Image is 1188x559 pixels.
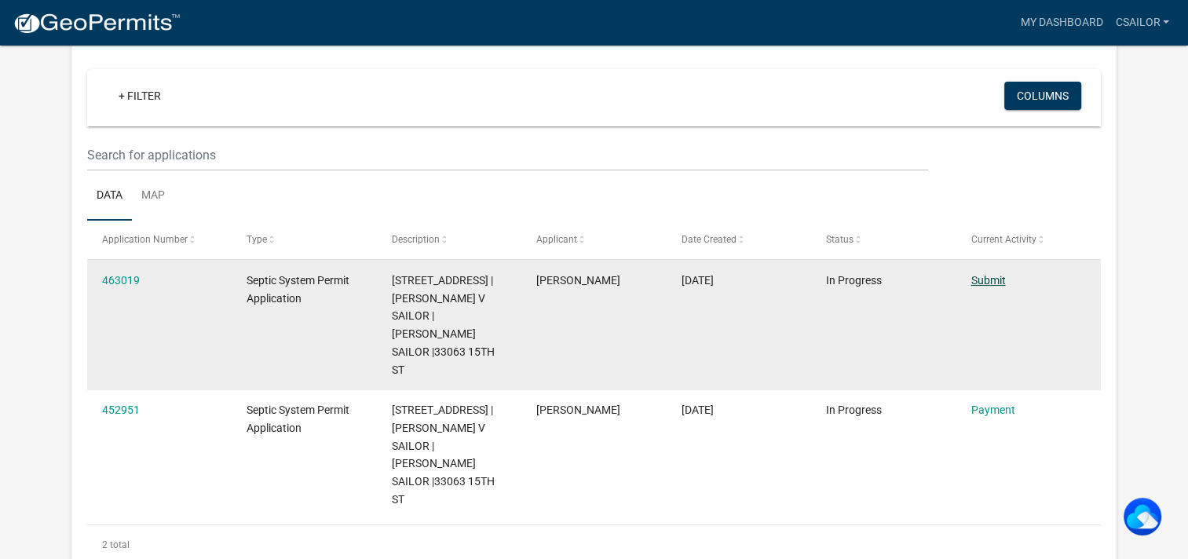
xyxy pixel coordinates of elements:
span: Cassandra Sailor [536,404,620,416]
span: Current Activity [971,234,1036,245]
a: Submit [971,274,1005,287]
datatable-header-cell: Description [377,221,521,258]
span: 33063 15TH ST | CASSANDRA V SAILOR | SETH L SAILOR |33063 15TH ST [392,404,495,506]
datatable-header-cell: Date Created [666,221,810,258]
datatable-header-cell: Status [811,221,956,258]
a: + Filter [106,82,174,110]
a: 463019 [102,274,140,287]
datatable-header-cell: Current Activity [956,221,1100,258]
span: Septic System Permit Application [247,274,349,305]
datatable-header-cell: Type [232,221,376,258]
a: 452951 [102,404,140,416]
a: Data [87,171,132,221]
span: 08/12/2025 [682,274,714,287]
input: Search for applications [87,139,928,171]
span: Date Created [682,234,737,245]
a: Map [132,171,174,221]
span: In Progress [826,274,882,287]
button: Columns [1004,82,1081,110]
span: Status [826,234,854,245]
a: Payment [971,404,1014,416]
a: My Dashboard [1014,8,1109,38]
datatable-header-cell: Application Number [87,221,232,258]
span: Septic System Permit Application [247,404,349,434]
span: 07/21/2025 [682,404,714,416]
span: In Progress [826,404,882,416]
datatable-header-cell: Applicant [521,221,666,258]
span: 33063 15TH ST | CASSANDRA V SAILOR | SETH L SAILOR |33063 15TH ST [392,274,495,376]
span: Description [392,234,440,245]
span: Type [247,234,267,245]
a: csailor [1109,8,1175,38]
span: Applicant [536,234,577,245]
span: Cassandra Sailor [536,274,620,287]
span: Application Number [102,234,188,245]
